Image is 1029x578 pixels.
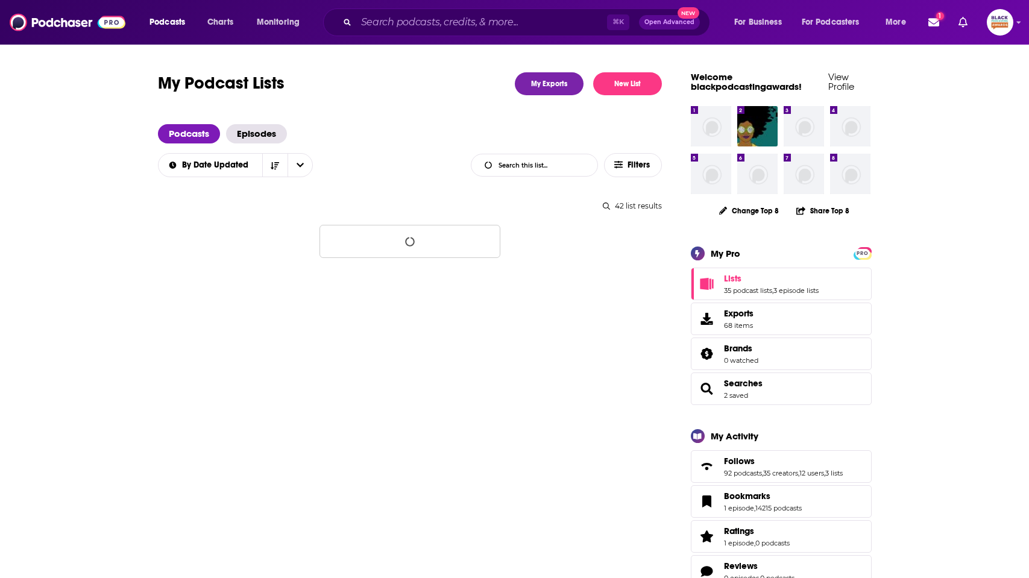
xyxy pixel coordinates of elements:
[695,528,719,545] a: Ratings
[691,450,872,483] span: Follows
[987,9,1013,36] button: Show profile menu
[755,539,790,547] a: 0 podcasts
[724,469,762,477] a: 92 podcasts
[593,72,662,95] button: New List
[158,124,220,143] a: Podcasts
[724,561,795,571] a: Reviews
[763,469,798,477] a: 35 creators
[755,504,802,512] a: 14215 podcasts
[724,504,754,512] a: 1 episode
[691,303,872,335] a: Exports
[607,14,629,30] span: ⌘ K
[724,286,772,295] a: 35 podcast lists
[604,153,662,177] button: Filters
[724,456,755,466] span: Follows
[772,286,773,295] span: ,
[724,456,843,466] a: Follows
[262,154,288,177] button: Sort Direction
[248,13,315,32] button: open menu
[724,343,758,354] a: Brands
[10,11,125,34] img: Podchaser - Follow, Share and Rate Podcasts
[794,13,877,32] button: open menu
[158,153,313,177] h2: Choose List sort
[158,201,662,210] div: 42 list results
[319,225,500,258] button: Loading
[711,430,758,442] div: My Activity
[724,343,752,354] span: Brands
[695,275,719,292] a: Lists
[877,13,921,32] button: open menu
[784,154,824,194] img: missing-image.png
[784,106,824,146] img: missing-image.png
[724,356,758,365] a: 0 watched
[691,154,731,194] img: missing-image.png
[762,469,763,477] span: ,
[724,273,819,284] a: Lists
[691,268,872,300] span: Lists
[737,154,778,194] img: missing-image.png
[691,520,872,553] span: Ratings
[734,14,782,31] span: For Business
[356,13,607,32] input: Search podcasts, credits, & more...
[644,19,694,25] span: Open Advanced
[691,71,802,92] a: Welcome blackpodcastingawards!
[724,539,754,547] a: 1 episode
[936,12,944,20] span: 1
[799,469,824,477] a: 12 users
[737,106,778,146] img: Stitch Please
[695,310,719,327] span: Exports
[200,13,241,32] a: Charts
[695,493,719,510] a: Bookmarks
[724,526,754,536] span: Ratings
[695,458,719,475] a: Follows
[754,504,755,512] span: ,
[149,14,185,31] span: Podcasts
[157,161,262,169] button: open menu
[712,203,787,218] button: Change Top 8
[954,12,972,33] a: Show notifications dropdown
[724,491,802,501] a: Bookmarks
[639,15,700,30] button: Open AdvancedNew
[825,469,843,477] a: 3 lists
[724,378,763,389] a: Searches
[226,124,287,143] a: Episodes
[207,14,233,31] span: Charts
[628,161,652,169] span: Filters
[695,345,719,362] a: Brands
[288,154,313,177] button: open menu
[726,13,797,32] button: open menu
[257,14,300,31] span: Monitoring
[924,12,944,33] a: Show notifications dropdown
[855,249,870,258] span: PRO
[724,391,748,400] a: 2 saved
[798,469,799,477] span: ,
[695,380,719,397] a: Searches
[691,338,872,370] span: Brands
[182,161,253,169] span: By Date Updated
[691,372,872,405] span: Searches
[802,14,860,31] span: For Podcasters
[141,13,201,32] button: open menu
[691,485,872,518] span: Bookmarks
[691,106,731,146] img: missing-image.png
[678,7,699,19] span: New
[711,248,740,259] div: My Pro
[724,561,758,571] span: Reviews
[724,308,754,319] span: Exports
[754,539,755,547] span: ,
[987,9,1013,36] img: User Profile
[158,72,285,95] h1: My Podcast Lists
[335,8,722,36] div: Search podcasts, credits, & more...
[830,154,870,194] img: missing-image.png
[796,199,850,222] button: Share Top 8
[886,14,906,31] span: More
[855,248,870,257] a: PRO
[724,273,741,284] span: Lists
[724,321,754,330] span: 68 items
[987,9,1013,36] span: Logged in as blackpodcastingawards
